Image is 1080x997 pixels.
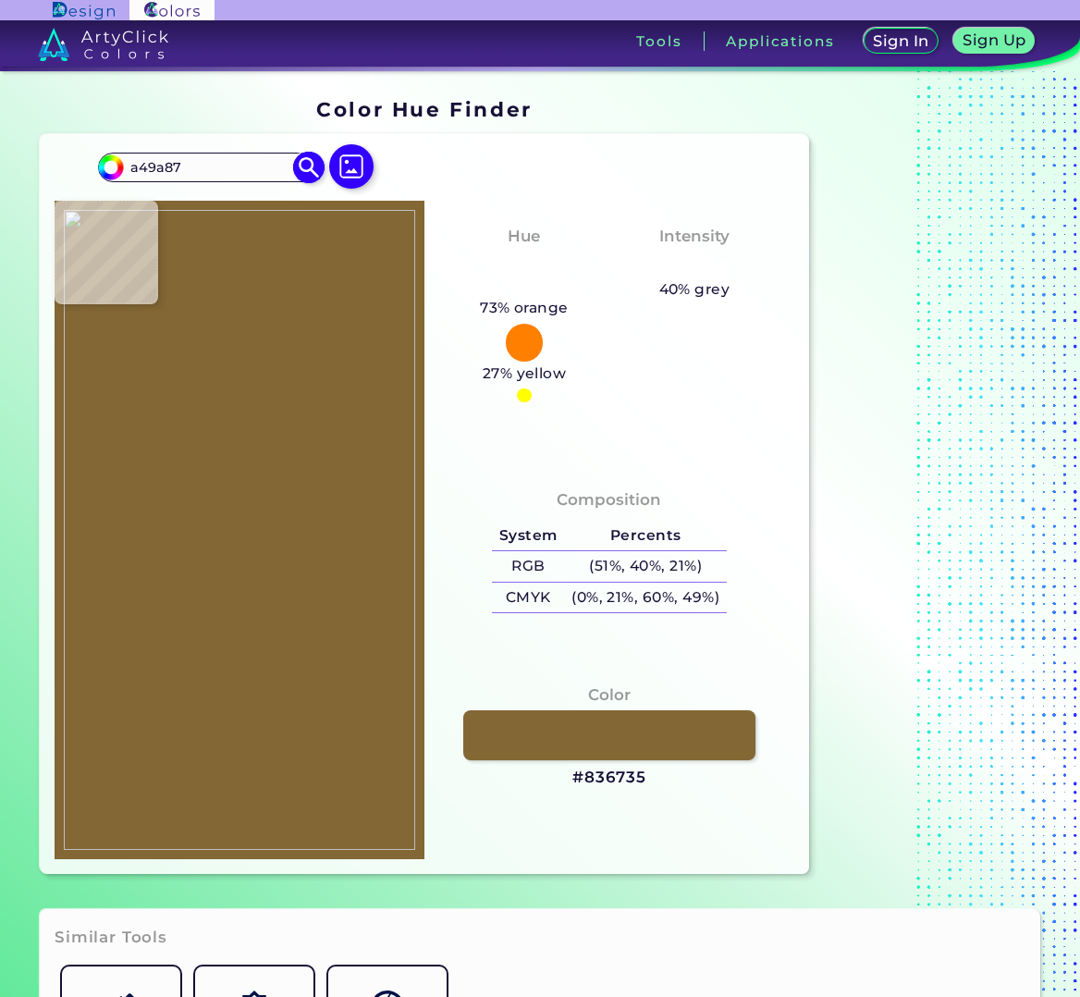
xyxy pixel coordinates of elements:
[557,486,661,513] h4: Composition
[55,927,167,949] h3: Similar Tools
[651,252,738,275] h3: Medium
[38,28,168,61] img: logo_artyclick_colors_white.svg
[64,210,415,850] img: 1a3cac17-1c7d-43ff-b7d4-15514eb7b54b
[492,551,564,582] h5: RGB
[659,223,730,250] h4: Intensity
[449,252,598,296] h3: Yellowish Orange
[588,682,631,708] h4: Color
[492,521,564,551] h5: System
[53,2,115,19] img: ArtyClick Design logo
[659,277,730,302] h5: 40% grey
[564,551,726,582] h5: (51%, 40%, 21%)
[124,154,296,179] input: type color..
[564,583,726,613] h5: (0%, 21%, 60%, 49%)
[475,362,573,386] h5: 27% yellow
[329,144,374,189] img: icon picture
[508,223,540,250] h4: Hue
[873,33,930,49] h5: Sign In
[316,95,532,123] h1: Color Hue Finder
[816,91,1048,881] iframe: Advertisement
[863,28,939,55] a: Sign In
[492,583,564,613] h5: CMYK
[962,32,1026,48] h5: Sign Up
[564,521,726,551] h5: Percents
[572,767,646,789] h3: #836735
[953,28,1036,55] a: Sign Up
[726,34,834,48] h3: Applications
[472,296,575,320] h5: 73% orange
[292,152,325,184] img: icon search
[636,34,681,48] h3: Tools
